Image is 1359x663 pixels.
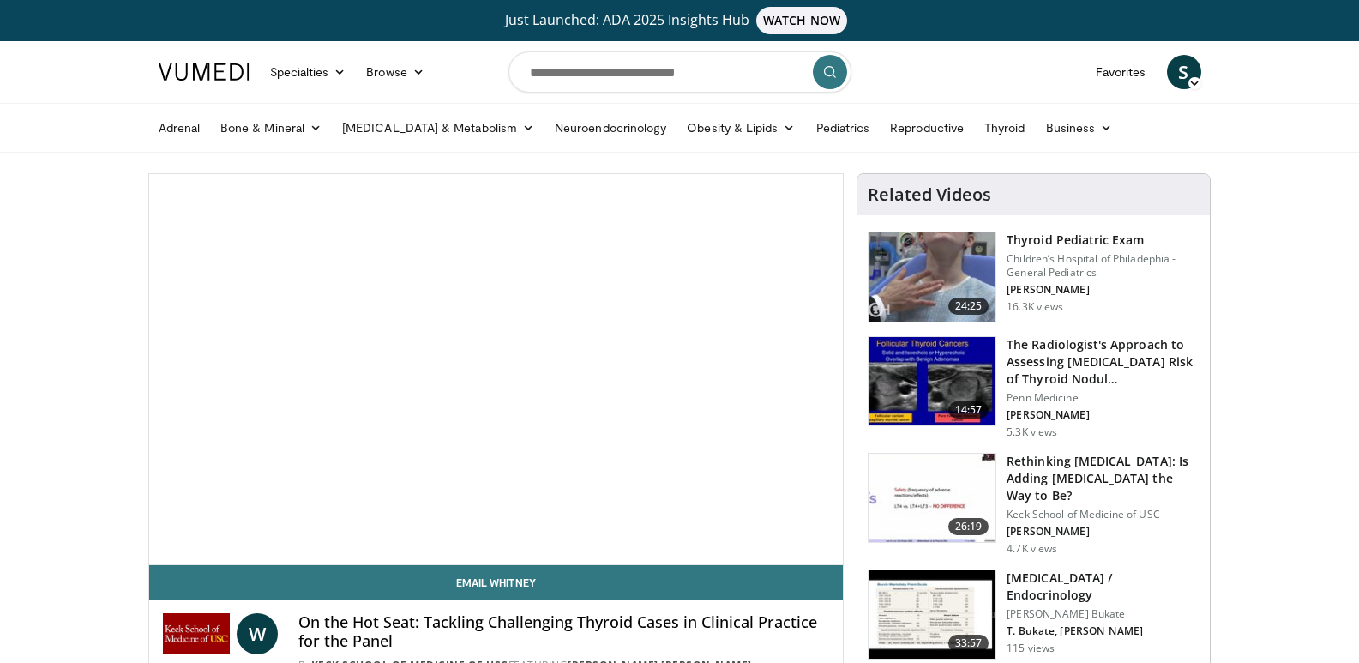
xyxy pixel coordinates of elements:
a: 33:57 [MEDICAL_DATA] / Endocrinology [PERSON_NAME] Bukate T. Bukate, [PERSON_NAME] 115 views [868,570,1200,660]
img: Keck School of Medicine of USC [163,613,230,654]
a: [MEDICAL_DATA] & Metabolism [332,111,544,145]
a: 24:25 Thyroid Pediatric Exam Children’s Hospital of Philadephia - General Pediatrics [PERSON_NAME... [868,232,1200,322]
a: Business [1036,111,1123,145]
a: Browse [356,55,435,89]
span: WATCH NOW [756,7,847,34]
img: VuMedi Logo [159,63,250,81]
span: 33:57 [948,635,989,652]
img: 576742cb-950f-47b1-b49b-8023242b3cfa.150x105_q85_crop-smart_upscale.jpg [869,232,995,322]
input: Search topics, interventions [508,51,851,93]
a: 14:57 The Radiologist's Approach to Assessing [MEDICAL_DATA] Risk of Thyroid Nodul… Penn Medicine... [868,336,1200,439]
span: 14:57 [948,401,989,419]
p: 4.7K views [1007,542,1057,556]
a: Just Launched: ADA 2025 Insights HubWATCH NOW [161,7,1199,34]
a: Thyroid [974,111,1036,145]
h3: Rethinking [MEDICAL_DATA]: Is Adding [MEDICAL_DATA] the Way to Be? [1007,453,1200,504]
p: [PERSON_NAME] [1007,408,1200,422]
p: [PERSON_NAME] [1007,525,1200,539]
a: Neuroendocrinology [544,111,676,145]
p: 5.3K views [1007,425,1057,439]
video-js: Video Player [149,174,844,565]
p: [PERSON_NAME] Bukate [1007,607,1200,621]
span: 26:19 [948,518,989,535]
p: [PERSON_NAME] [1007,283,1200,297]
a: Reproductive [880,111,974,145]
a: Email Whitney [149,565,844,600]
a: Specialties [260,55,357,89]
p: Penn Medicine [1007,391,1200,405]
h4: Related Videos [868,184,991,205]
a: S [1167,55,1201,89]
img: 83a0fbab-8392-4dd6-b490-aa2edb68eb86.150x105_q85_crop-smart_upscale.jpg [869,454,995,543]
h3: [MEDICAL_DATA] / Endocrinology [1007,570,1200,604]
a: Adrenal [148,111,211,145]
a: W [237,613,278,654]
a: Bone & Mineral [210,111,332,145]
p: Keck School of Medicine of USC [1007,508,1200,521]
p: T. Bukate, [PERSON_NAME] [1007,624,1200,638]
h3: Thyroid Pediatric Exam [1007,232,1200,249]
a: Favorites [1085,55,1157,89]
h4: On the Hot Seat: Tackling Challenging Thyroid Cases in Clinical Practice for the Panel [298,613,830,650]
p: 115 views [1007,642,1055,655]
a: 26:19 Rethinking [MEDICAL_DATA]: Is Adding [MEDICAL_DATA] the Way to Be? Keck School of Medicine ... [868,453,1200,556]
a: Obesity & Lipids [676,111,805,145]
a: Pediatrics [806,111,881,145]
img: 4d5d0822-7213-4b5b-b836-446ffba942d0.150x105_q85_crop-smart_upscale.jpg [869,570,995,660]
h3: The Radiologist's Approach to Assessing [MEDICAL_DATA] Risk of Thyroid Nodul… [1007,336,1200,388]
p: 16.3K views [1007,300,1063,314]
p: Children’s Hospital of Philadephia - General Pediatrics [1007,252,1200,280]
img: 64bf5cfb-7b6d-429f-8d89-8118f524719e.150x105_q85_crop-smart_upscale.jpg [869,337,995,426]
span: 24:25 [948,298,989,315]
